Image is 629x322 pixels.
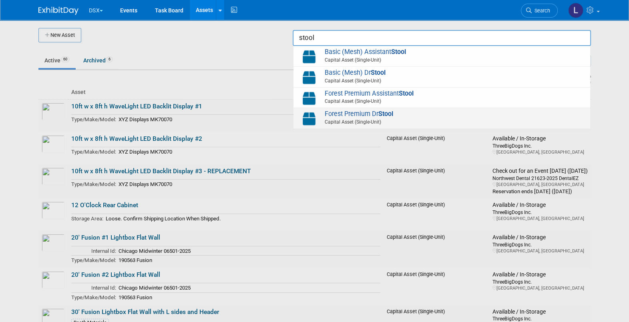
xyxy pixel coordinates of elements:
span: Forest Premium Dr [297,110,586,126]
img: Capital-Asset-Icon-2.png [297,110,321,128]
input: search assets [293,30,591,46]
span: Search [532,8,550,14]
span: Capital Asset (Single-Unit) [300,56,586,64]
img: Capital-Asset-Icon-2.png [297,48,321,66]
strong: Stool [399,90,414,97]
span: Basic (Mesh) Assistant [297,48,586,64]
img: Capital-Asset-Icon-2.png [297,69,321,86]
span: Basic (Mesh) Dr [297,69,586,85]
img: Lori Stewart [568,3,583,18]
span: Forest Premium Assistant [297,90,586,106]
strong: Stool [391,48,406,56]
span: Capital Asset (Single-Unit) [300,77,586,84]
img: Capital-Asset-Icon-2.png [297,90,321,107]
span: Capital Asset (Single-Unit) [300,118,586,126]
a: Search [521,4,558,18]
strong: Stool [371,69,386,76]
strong: Stool [378,110,393,118]
span: Capital Asset (Single-Unit) [300,98,586,105]
img: ExhibitDay [38,7,78,15]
